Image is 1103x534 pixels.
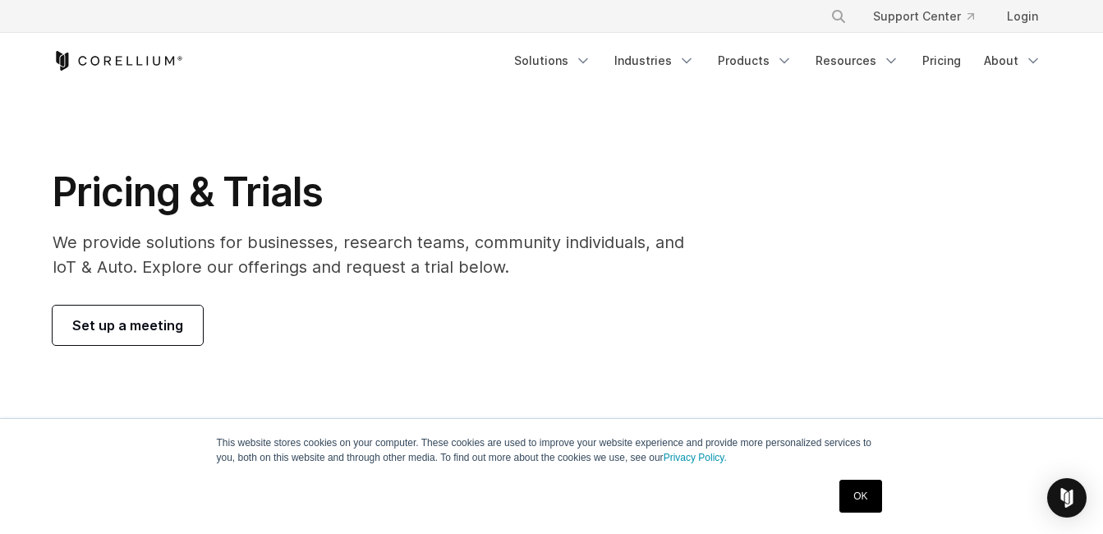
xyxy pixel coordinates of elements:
a: Pricing [912,46,971,76]
a: Products [708,46,802,76]
a: About [974,46,1051,76]
div: Open Intercom Messenger [1047,478,1087,518]
button: Search [824,2,853,31]
div: Navigation Menu [811,2,1051,31]
a: Resources [806,46,909,76]
a: OK [839,480,881,513]
a: Set up a meeting [53,306,203,345]
a: Login [994,2,1051,31]
a: Privacy Policy. [664,452,727,463]
p: We provide solutions for businesses, research teams, community individuals, and IoT & Auto. Explo... [53,230,707,279]
div: Navigation Menu [504,46,1051,76]
a: Corellium Home [53,51,183,71]
a: Solutions [504,46,601,76]
a: Industries [604,46,705,76]
span: Set up a meeting [72,315,183,335]
a: Support Center [860,2,987,31]
h1: Pricing & Trials [53,168,707,217]
p: This website stores cookies on your computer. These cookies are used to improve your website expe... [217,435,887,465]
